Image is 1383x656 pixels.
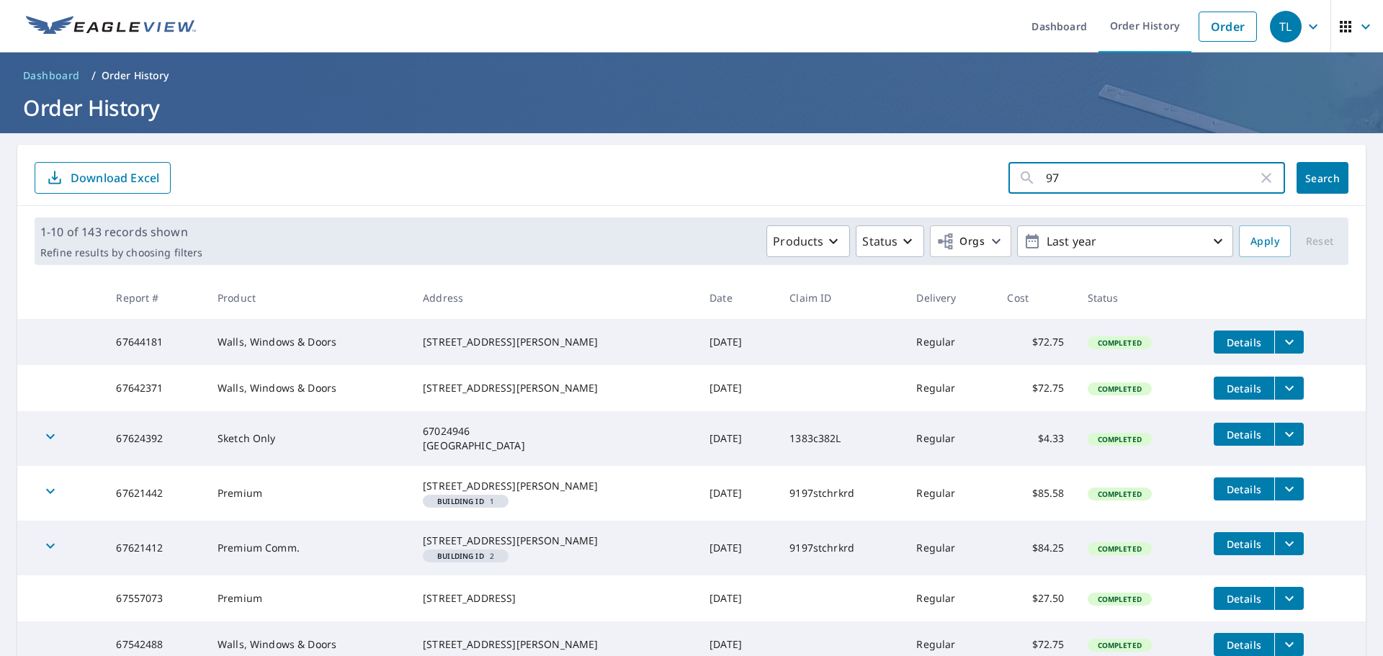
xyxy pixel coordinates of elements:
span: Completed [1089,489,1150,499]
button: detailsBtn-67624392 [1214,423,1274,446]
div: [STREET_ADDRESS][PERSON_NAME] [423,381,686,395]
td: Walls, Windows & Doors [206,319,411,365]
a: Order [1199,12,1257,42]
td: Regular [905,575,995,621]
td: $84.25 [995,521,1075,575]
td: Premium [206,575,411,621]
td: 9197stchrkrd [778,521,905,575]
th: Cost [995,277,1075,319]
td: Regular [905,319,995,365]
p: Status [862,233,898,250]
td: 67621442 [104,466,206,521]
th: Product [206,277,411,319]
td: Premium Comm. [206,521,411,575]
button: Last year [1017,225,1233,257]
span: Details [1222,382,1266,395]
span: Details [1222,482,1266,496]
td: 67557073 [104,575,206,621]
a: Dashboard [17,64,86,87]
button: filesDropdownBtn-67621412 [1274,532,1304,555]
td: [DATE] [698,575,778,621]
td: $4.33 [995,411,1075,466]
button: detailsBtn-67621442 [1214,477,1274,500]
span: Details [1222,428,1266,441]
td: 67644181 [104,319,206,365]
th: Delivery [905,277,995,319]
th: Report # [104,277,206,319]
div: 67024946 [GEOGRAPHIC_DATA] [423,424,686,453]
td: $85.58 [995,466,1075,521]
div: [STREET_ADDRESS][PERSON_NAME] [423,335,686,349]
nav: breadcrumb [17,64,1366,87]
div: [STREET_ADDRESS][PERSON_NAME] [423,534,686,548]
p: Products [773,233,823,250]
li: / [91,67,96,84]
button: detailsBtn-67542488 [1214,633,1274,656]
div: [STREET_ADDRESS][PERSON_NAME] [423,479,686,493]
td: 9197stchrkrd [778,466,905,521]
td: Premium [206,466,411,521]
span: Dashboard [23,68,80,83]
button: filesDropdownBtn-67621442 [1274,477,1304,500]
span: Completed [1089,544,1150,554]
p: Refine results by choosing filters [40,246,202,259]
p: Order History [102,68,169,83]
td: $72.75 [995,365,1075,411]
span: 2 [429,552,503,560]
td: 67624392 [104,411,206,466]
p: Download Excel [71,170,159,186]
span: Completed [1089,338,1150,348]
td: [DATE] [698,466,778,521]
td: [DATE] [698,365,778,411]
button: filesDropdownBtn-67642371 [1274,377,1304,400]
img: EV Logo [26,16,196,37]
td: Regular [905,411,995,466]
td: $72.75 [995,319,1075,365]
th: Claim ID [778,277,905,319]
td: [DATE] [698,319,778,365]
span: Details [1222,537,1266,551]
em: Building ID [437,552,484,560]
button: detailsBtn-67621412 [1214,532,1274,555]
span: Completed [1089,640,1150,650]
button: filesDropdownBtn-67624392 [1274,423,1304,446]
td: $27.50 [995,575,1075,621]
td: Regular [905,521,995,575]
th: Status [1076,277,1202,319]
span: Details [1222,592,1266,606]
h1: Order History [17,93,1366,122]
td: [DATE] [698,411,778,466]
div: TL [1270,11,1302,42]
td: [DATE] [698,521,778,575]
div: [STREET_ADDRESS] [423,591,686,606]
button: Products [766,225,850,257]
span: Apply [1250,233,1279,251]
td: Regular [905,466,995,521]
p: 1-10 of 143 records shown [40,223,202,241]
td: 67642371 [104,365,206,411]
button: detailsBtn-67644181 [1214,331,1274,354]
button: Orgs [930,225,1011,257]
div: [STREET_ADDRESS][PERSON_NAME] [423,637,686,652]
span: Details [1222,638,1266,652]
span: 1 [429,498,503,505]
td: Walls, Windows & Doors [206,365,411,411]
span: Details [1222,336,1266,349]
button: filesDropdownBtn-67557073 [1274,587,1304,610]
th: Date [698,277,778,319]
p: Last year [1041,229,1209,254]
span: Completed [1089,434,1150,444]
button: detailsBtn-67557073 [1214,587,1274,610]
span: Completed [1089,384,1150,394]
button: Download Excel [35,162,171,194]
input: Address, Report #, Claim ID, etc. [1046,158,1258,198]
em: Building ID [437,498,484,505]
td: Sketch Only [206,411,411,466]
span: Search [1308,171,1337,185]
span: Orgs [936,233,985,251]
button: filesDropdownBtn-67644181 [1274,331,1304,354]
button: Search [1297,162,1348,194]
td: Regular [905,365,995,411]
button: detailsBtn-67642371 [1214,377,1274,400]
td: 1383c382L [778,411,905,466]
